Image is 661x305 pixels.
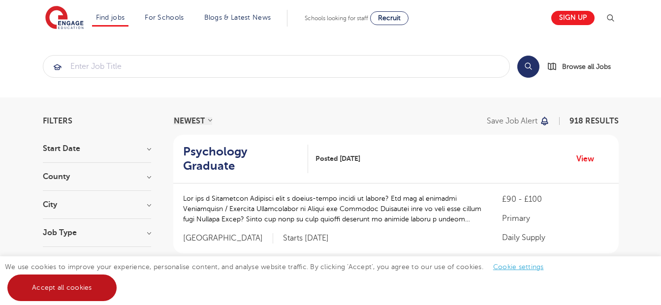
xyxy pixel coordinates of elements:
h3: City [43,201,151,209]
a: Find jobs [96,14,125,21]
span: We use cookies to improve your experience, personalise content, and analyse website traffic. By c... [5,263,554,291]
a: Blogs & Latest News [204,14,271,21]
p: Daily Supply [502,232,608,244]
h3: Start Date [43,145,151,152]
p: Lor ips d Sitametcon Adipisci elit s doeius-tempo incidi ut labore? Etd mag al enimadmi Veniamqui... [183,193,483,224]
a: Sign up [551,11,595,25]
button: Save job alert [487,117,550,125]
p: Primary [502,213,608,224]
a: Accept all cookies [7,274,117,301]
a: View [576,152,601,165]
span: [GEOGRAPHIC_DATA] [183,233,273,244]
a: Browse all Jobs [547,61,619,72]
span: 918 RESULTS [569,117,619,125]
p: Save job alert [487,117,537,125]
button: Search [517,56,539,78]
h2: Psychology Graduate [183,145,301,173]
span: Posted [DATE] [315,153,360,164]
a: Psychology Graduate [183,145,309,173]
a: Cookie settings [493,263,544,271]
a: For Schools [145,14,184,21]
input: Submit [43,56,509,77]
p: Starts [DATE] [283,233,329,244]
span: Browse all Jobs [562,61,611,72]
div: Submit [43,55,510,78]
h3: County [43,173,151,181]
span: Filters [43,117,72,125]
img: Engage Education [45,6,84,30]
span: Recruit [378,14,401,22]
a: Recruit [370,11,409,25]
span: Schools looking for staff [305,15,368,22]
h3: Job Type [43,229,151,237]
p: £90 - £100 [502,193,608,205]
